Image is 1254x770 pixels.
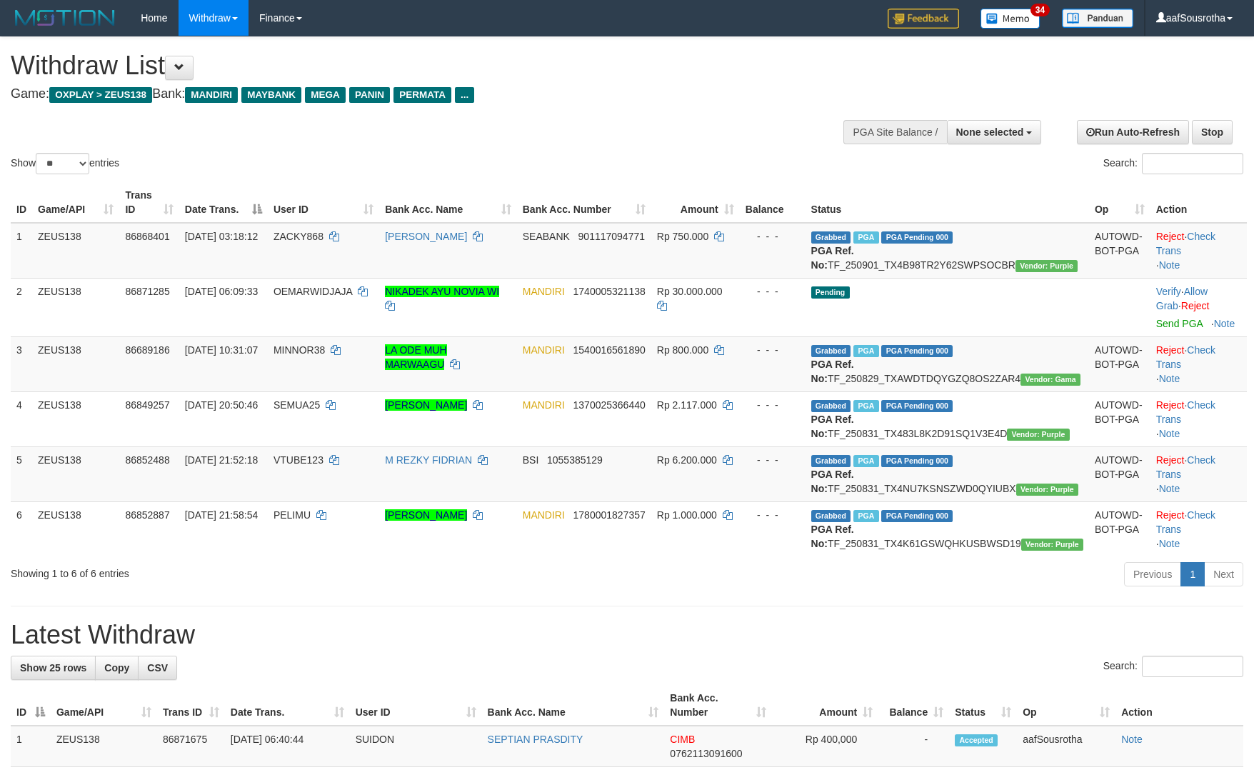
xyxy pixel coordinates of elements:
[1089,223,1150,279] td: AUTOWD-BOT-PGA
[1156,286,1181,297] a: Verify
[488,734,583,745] a: SEPTIAN PRASDITY
[385,509,467,521] a: [PERSON_NAME]
[657,399,717,411] span: Rp 2.117.000
[119,182,179,223] th: Trans ID: activate to sort column ascending
[1021,539,1083,551] span: Vendor URL: https://trx4.1velocity.biz
[1156,318,1203,329] a: Send PGA
[811,510,851,522] span: Grabbed
[11,223,32,279] td: 1
[185,344,258,356] span: [DATE] 10:31:07
[385,344,446,370] a: LA ODE MUH MARWAAGU
[1103,153,1243,174] label: Search:
[523,286,565,297] span: MANDIRI
[32,446,119,501] td: ZEUS138
[523,509,565,521] span: MANDIRI
[1142,153,1243,174] input: Search:
[11,278,32,336] td: 2
[11,182,32,223] th: ID
[853,455,878,467] span: Marked by aafsolysreylen
[104,662,129,674] span: Copy
[1156,231,1185,242] a: Reject
[32,182,119,223] th: Game/API: activate to sort column ascending
[1159,373,1180,384] a: Note
[455,87,474,103] span: ...
[125,231,169,242] span: 86868401
[225,685,350,726] th: Date Trans.: activate to sort column ascending
[746,284,800,299] div: - - -
[1156,231,1215,256] a: Check Trans
[1017,685,1115,726] th: Op: activate to sort column ascending
[482,685,665,726] th: Bank Acc. Name: activate to sort column ascending
[32,391,119,446] td: ZEUS138
[657,231,708,242] span: Rp 750.000
[811,359,854,384] b: PGA Ref. No:
[179,182,268,223] th: Date Trans.: activate to sort column descending
[1089,446,1150,501] td: AUTOWD-BOT-PGA
[11,391,32,446] td: 4
[811,231,851,244] span: Grabbed
[573,399,646,411] span: Copy 1370025366440 to clipboard
[157,726,225,767] td: 86871675
[853,510,878,522] span: Marked by aafsolysreylen
[806,182,1089,223] th: Status
[1180,562,1205,586] a: 1
[125,344,169,356] span: 86689186
[32,501,119,556] td: ZEUS138
[547,454,603,466] span: Copy 1055385129 to clipboard
[664,685,772,726] th: Bank Acc. Number: activate to sort column ascending
[11,87,822,101] h4: Game: Bank:
[274,509,311,521] span: PELIMU
[1159,259,1180,271] a: Note
[185,87,238,103] span: MANDIRI
[746,398,800,412] div: - - -
[1156,344,1185,356] a: Reject
[523,454,539,466] span: BSI
[878,726,949,767] td: -
[185,399,258,411] span: [DATE] 20:50:46
[657,509,717,521] span: Rp 1.000.000
[1159,538,1180,549] a: Note
[811,400,851,412] span: Grabbed
[878,685,949,726] th: Balance: activate to sort column ascending
[274,344,325,356] span: MINNOR38
[523,344,565,356] span: MANDIRI
[853,345,878,357] span: Marked by aafkaynarin
[1089,501,1150,556] td: AUTOWD-BOT-PGA
[806,446,1089,501] td: TF_250831_TX4NU7KSNSZWD0QYIUBX
[811,524,854,549] b: PGA Ref. No:
[881,455,953,467] span: PGA Pending
[185,231,258,242] span: [DATE] 03:18:12
[11,336,32,391] td: 3
[393,87,451,103] span: PERMATA
[740,182,806,223] th: Balance
[385,399,467,411] a: [PERSON_NAME]
[225,726,350,767] td: [DATE] 06:40:44
[1156,509,1215,535] a: Check Trans
[1089,391,1150,446] td: AUTOWD-BOT-PGA
[956,126,1024,138] span: None selected
[881,510,953,522] span: PGA Pending
[806,501,1089,556] td: TF_250831_TX4K61GSWQHKUSBWSD19
[1089,336,1150,391] td: AUTOWD-BOT-PGA
[11,726,51,767] td: 1
[11,501,32,556] td: 6
[949,685,1017,726] th: Status: activate to sort column ascending
[349,87,390,103] span: PANIN
[385,231,467,242] a: [PERSON_NAME]
[157,685,225,726] th: Trans ID: activate to sort column ascending
[268,182,379,223] th: User ID: activate to sort column ascending
[806,391,1089,446] td: TF_250831_TX483L8K2D91SQ1V3E4D
[881,231,953,244] span: PGA Pending
[1156,399,1215,425] a: Check Trans
[185,454,258,466] span: [DATE] 21:52:18
[1214,318,1235,329] a: Note
[853,231,878,244] span: Marked by aaftrukkakada
[11,446,32,501] td: 5
[1159,483,1180,494] a: Note
[881,345,953,357] span: PGA Pending
[578,231,645,242] span: Copy 901117094771 to clipboard
[241,87,301,103] span: MAYBANK
[853,400,878,412] span: Marked by aafsreyleap
[1115,685,1243,726] th: Action
[36,153,89,174] select: Showentries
